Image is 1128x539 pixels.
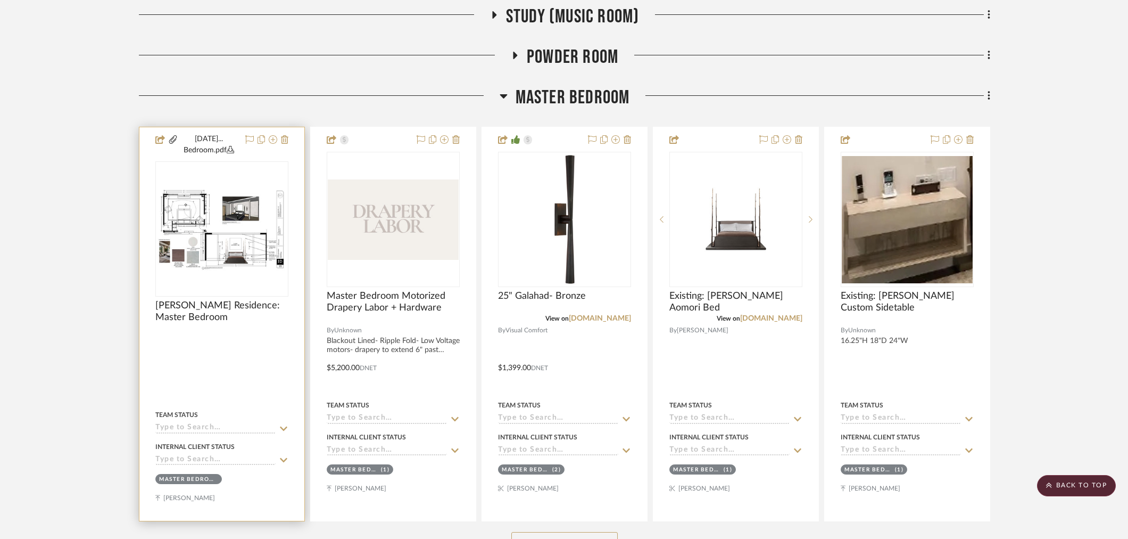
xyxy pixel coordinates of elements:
div: Internal Client Status [669,432,749,442]
input: Type to Search… [155,423,276,434]
span: Unknown [848,325,876,336]
input: Type to Search… [327,414,447,424]
img: Linck Residence: Master Bedroom [156,187,287,272]
span: Powder Room [527,46,618,69]
div: Team Status [669,401,712,410]
div: Team Status [498,401,541,410]
span: View on [717,315,740,322]
span: [PERSON_NAME] Residence: Master Bedroom [155,300,288,323]
div: Team Status [327,401,369,410]
div: 0 [499,152,631,287]
span: Existing: [PERSON_NAME] Custom Sidetable [841,290,974,314]
input: Type to Search… [669,446,790,456]
span: Master Bedroom [516,86,630,109]
input: Type to Search… [669,414,790,424]
span: View on [545,315,569,322]
div: (1) [724,466,733,474]
span: By [327,325,334,336]
div: (1) [381,466,390,474]
img: Master Bedroom Motorized Drapery Labor + Hardware [328,179,459,260]
input: Type to Search… [498,446,618,456]
div: Master Bedroom [159,476,215,484]
div: Master Bedroom [330,466,378,474]
div: Internal Client Status [155,442,235,452]
input: Type to Search… [155,455,276,466]
div: Internal Client Status [327,432,406,442]
span: Study (Music Room) [506,5,640,28]
span: By [498,325,505,336]
img: Existing: Proulx Custom Sidetable [842,156,973,283]
input: Type to Search… [327,446,447,456]
div: Master Bedroom [844,466,892,474]
span: Master Bedroom Motorized Drapery Labor + Hardware [327,290,460,314]
input: Type to Search… [841,446,961,456]
div: Internal Client Status [498,432,577,442]
input: Type to Search… [841,414,961,424]
div: (2) [552,466,561,474]
input: Type to Search… [498,414,618,424]
img: Existing: Cal King Aomori Bed [670,187,801,252]
div: Master Bedroom [673,466,721,474]
a: [DOMAIN_NAME] [740,315,802,322]
div: Team Status [155,410,198,420]
div: Master Bedroom [502,466,550,474]
div: 0 [156,162,288,296]
span: Unknown [334,325,362,336]
span: Existing: [PERSON_NAME] Aomori Bed [669,290,802,314]
div: Internal Client Status [841,432,920,442]
button: [DATE]... Bedroom.pdf [178,134,239,156]
img: 25" Galahad- Bronze [499,154,630,285]
scroll-to-top-button: BACK TO TOP [1037,475,1116,496]
span: By [669,325,677,336]
div: (1) [895,466,904,474]
span: 25" Galahad- Bronze [498,290,586,302]
span: Visual Comfort [505,325,548,336]
div: Team Status [841,401,883,410]
span: [PERSON_NAME] [677,325,728,336]
a: [DOMAIN_NAME] [569,315,631,322]
span: By [841,325,848,336]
